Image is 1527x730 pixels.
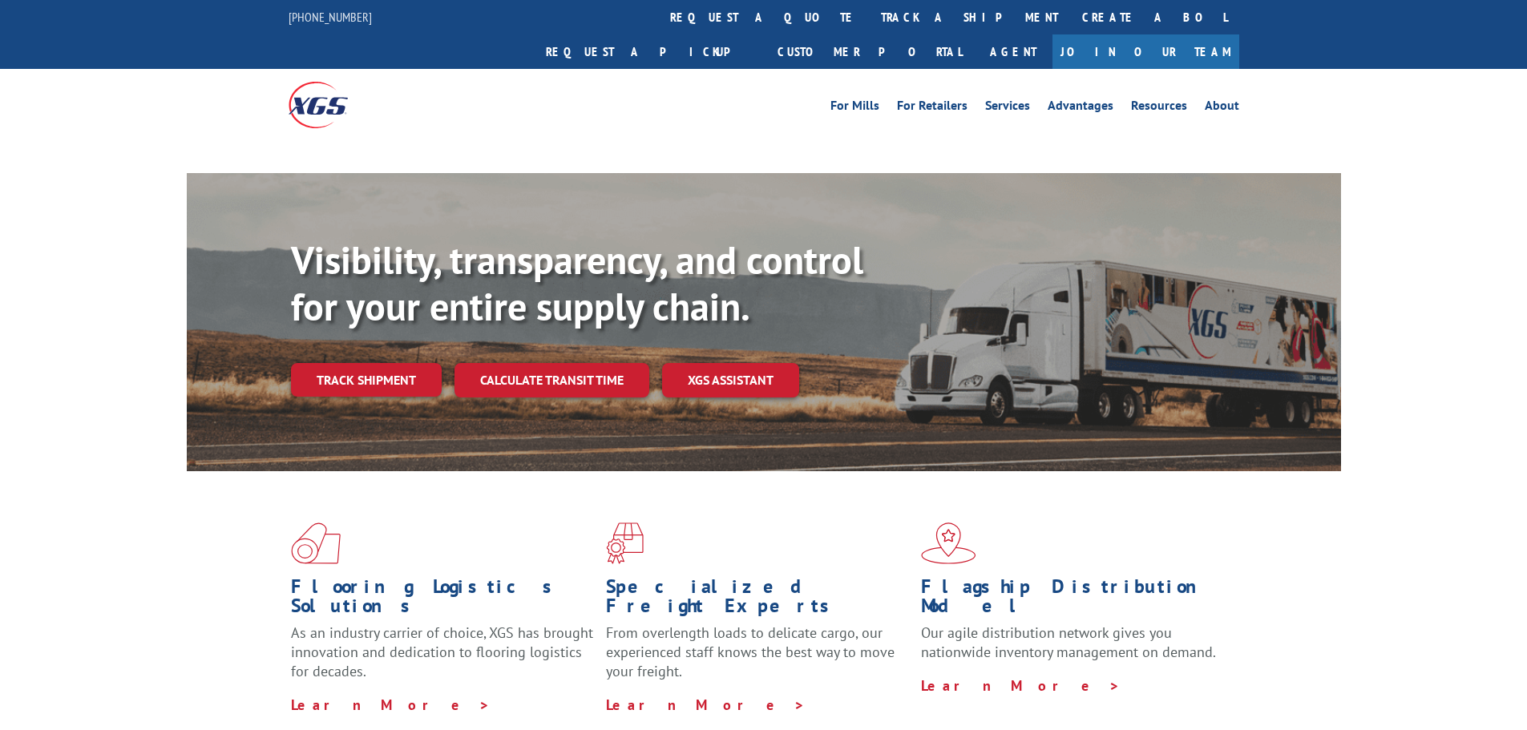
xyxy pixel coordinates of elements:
[291,623,593,680] span: As an industry carrier of choice, XGS has brought innovation and dedication to flooring logistics...
[921,676,1121,695] a: Learn More >
[606,577,909,623] h1: Specialized Freight Experts
[289,9,372,25] a: [PHONE_NUMBER]
[662,363,799,397] a: XGS ASSISTANT
[921,577,1224,623] h1: Flagship Distribution Model
[291,696,491,714] a: Learn More >
[1052,34,1239,69] a: Join Our Team
[1048,99,1113,117] a: Advantages
[291,577,594,623] h1: Flooring Logistics Solutions
[921,623,1216,661] span: Our agile distribution network gives you nationwide inventory management on demand.
[985,99,1030,117] a: Services
[921,522,976,564] img: xgs-icon-flagship-distribution-model-red
[291,235,863,331] b: Visibility, transparency, and control for your entire supply chain.
[454,363,649,397] a: Calculate transit time
[766,34,974,69] a: Customer Portal
[534,34,766,69] a: Request a pickup
[974,34,1052,69] a: Agent
[291,363,442,397] a: Track shipment
[1131,99,1187,117] a: Resources
[1205,99,1239,117] a: About
[830,99,879,117] a: For Mills
[606,696,806,714] a: Learn More >
[606,522,644,564] img: xgs-icon-focused-on-flooring-red
[897,99,968,117] a: For Retailers
[291,522,341,564] img: xgs-icon-total-supply-chain-intelligence-red
[606,623,909,695] p: From overlength loads to delicate cargo, our experienced staff knows the best way to move your fr...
